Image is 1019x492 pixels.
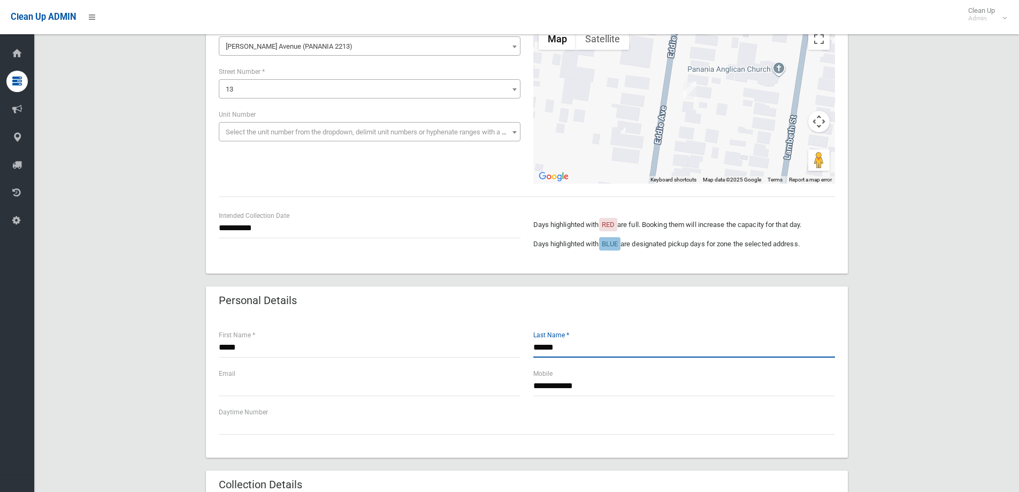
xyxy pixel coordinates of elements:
[219,36,520,56] span: Eddie Avenue (PANANIA 2213)
[533,218,835,231] p: Days highlighted with are full. Booking them will increase the capacity for that day.
[221,39,518,54] span: Eddie Avenue (PANANIA 2213)
[539,28,576,50] button: Show street map
[576,28,629,50] button: Show satellite imagery
[11,12,76,22] span: Clean Up ADMIN
[533,238,835,251] p: Days highlighted with are designated pickup days for zone the selected address.
[789,177,832,183] a: Report a map error
[219,79,520,99] span: 13
[536,170,571,184] img: Google
[602,240,618,248] span: BLUE
[650,176,696,184] button: Keyboard shortcuts
[221,82,518,97] span: 13
[808,28,830,50] button: Toggle fullscreen view
[703,177,761,183] span: Map data ©2025 Google
[226,128,525,136] span: Select the unit number from the dropdown, delimit unit numbers or hyphenate ranges with a comma
[768,177,783,183] a: Terms
[968,14,995,22] small: Admin
[602,221,615,229] span: RED
[226,85,233,93] span: 13
[536,170,571,184] a: Open this area in Google Maps (opens a new window)
[808,149,830,171] button: Drag Pegman onto the map to open Street View
[963,6,1006,22] span: Clean Up
[684,81,696,100] div: 13 Eddie Avenue, PANANIA NSW 2213
[206,290,310,311] header: Personal Details
[808,111,830,132] button: Map camera controls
